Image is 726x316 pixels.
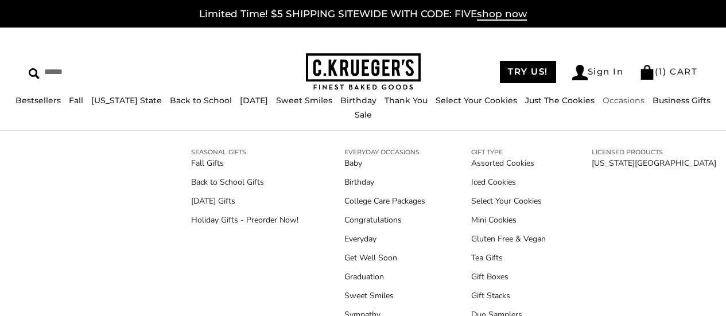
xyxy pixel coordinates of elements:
[344,233,425,245] a: Everyday
[603,95,645,106] a: Occasions
[653,95,711,106] a: Business Gifts
[344,176,425,188] a: Birthday
[91,95,162,106] a: [US_STATE] State
[344,157,425,169] a: Baby
[191,147,298,157] a: SEASONAL GIFTS
[592,147,716,157] a: LICENSED PRODUCTS
[191,157,298,169] a: Fall Gifts
[276,95,332,106] a: Sweet Smiles
[659,66,663,77] span: 1
[471,214,546,226] a: Mini Cookies
[306,53,421,91] img: C.KRUEGER'S
[471,176,546,188] a: Iced Cookies
[191,195,298,207] a: [DATE] Gifts
[572,65,624,80] a: Sign In
[572,65,588,80] img: Account
[639,65,655,80] img: Bag
[385,95,428,106] a: Thank You
[525,95,595,106] a: Just The Cookies
[170,95,232,106] a: Back to School
[344,252,425,264] a: Get Well Soon
[500,61,556,83] a: TRY US!
[471,252,546,264] a: Tea Gifts
[344,271,425,283] a: Graduation
[240,95,268,106] a: [DATE]
[471,195,546,207] a: Select Your Cookies
[471,290,546,302] a: Gift Stacks
[344,195,425,207] a: College Care Packages
[355,110,372,120] a: Sale
[344,147,425,157] a: EVERYDAY OCCASIONS
[29,68,40,79] img: Search
[639,66,697,77] a: (1) CART
[340,95,376,106] a: Birthday
[29,63,182,81] input: Search
[436,95,517,106] a: Select Your Cookies
[191,176,298,188] a: Back to School Gifts
[471,147,546,157] a: GIFT TYPE
[191,214,298,226] a: Holiday Gifts - Preorder Now!
[69,95,83,106] a: Fall
[344,290,425,302] a: Sweet Smiles
[477,8,527,21] span: shop now
[344,214,425,226] a: Congratulations
[471,157,546,169] a: Assorted Cookies
[15,95,61,106] a: Bestsellers
[471,271,546,283] a: Gift Boxes
[471,233,546,245] a: Gluten Free & Vegan
[199,8,527,21] a: Limited Time! $5 SHIPPING SITEWIDE WITH CODE: FIVEshop now
[592,157,716,169] a: [US_STATE][GEOGRAPHIC_DATA]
